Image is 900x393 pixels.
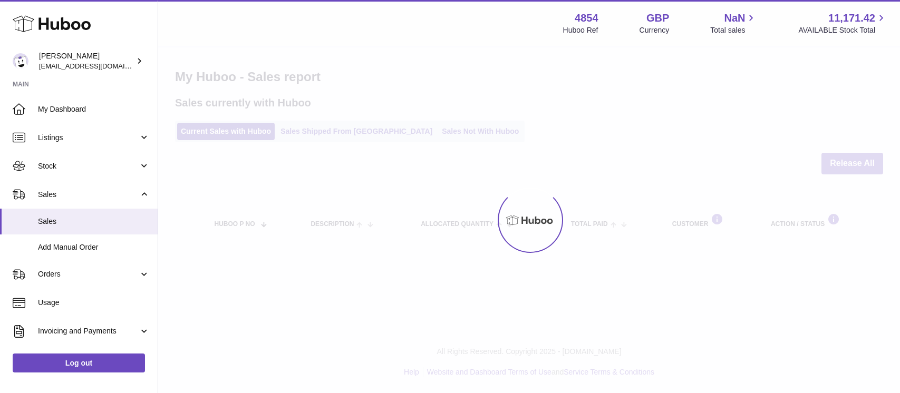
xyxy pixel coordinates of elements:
[39,51,134,71] div: [PERSON_NAME]
[646,11,669,25] strong: GBP
[38,242,150,252] span: Add Manual Order
[798,11,887,35] a: 11,171.42 AVAILABLE Stock Total
[38,161,139,171] span: Stock
[38,133,139,143] span: Listings
[39,62,155,70] span: [EMAIL_ADDRESS][DOMAIN_NAME]
[798,25,887,35] span: AVAILABLE Stock Total
[13,53,28,69] img: jimleo21@yahoo.gr
[13,353,145,372] a: Log out
[38,298,150,308] span: Usage
[38,326,139,336] span: Invoicing and Payments
[710,25,757,35] span: Total sales
[575,11,598,25] strong: 4854
[563,25,598,35] div: Huboo Ref
[38,104,150,114] span: My Dashboard
[640,25,670,35] div: Currency
[38,269,139,279] span: Orders
[38,190,139,200] span: Sales
[724,11,745,25] span: NaN
[38,217,150,227] span: Sales
[828,11,875,25] span: 11,171.42
[710,11,757,35] a: NaN Total sales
